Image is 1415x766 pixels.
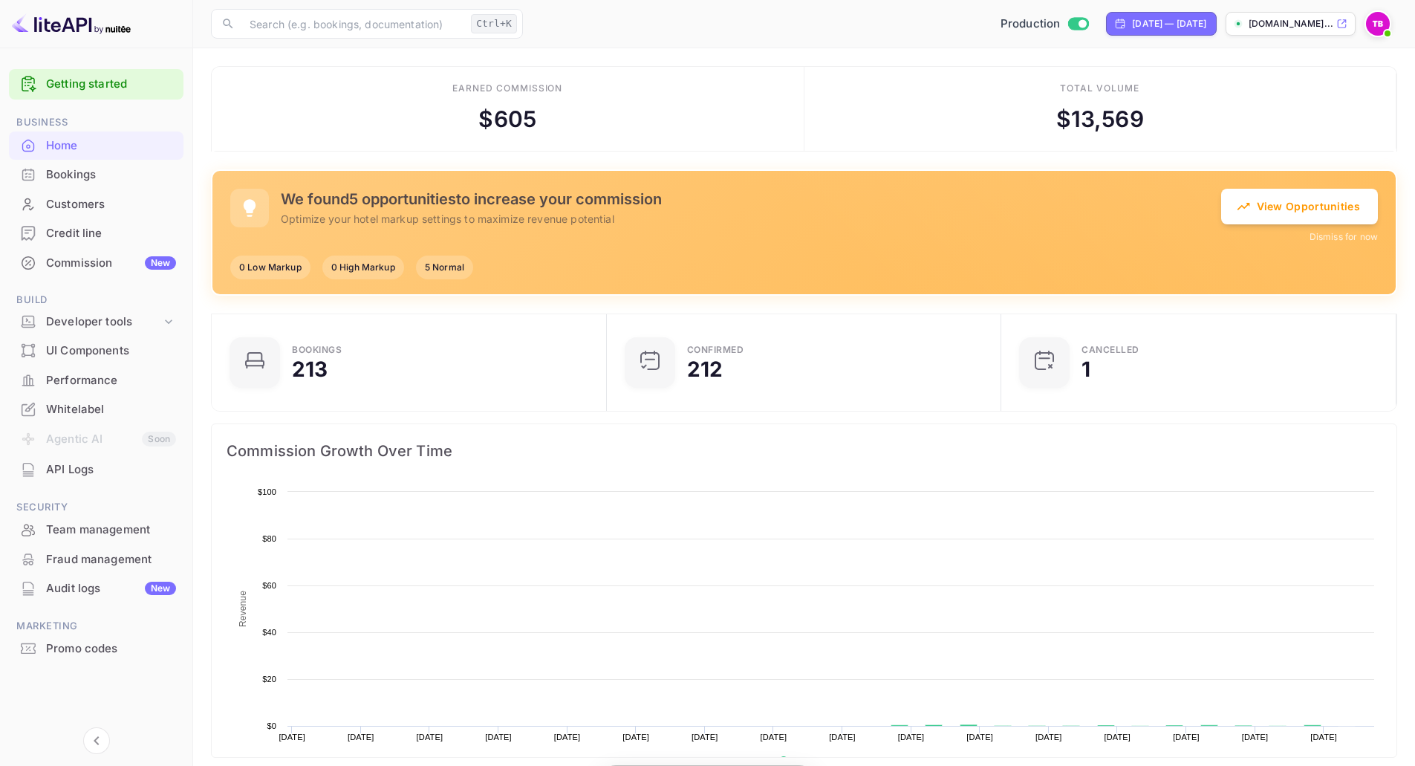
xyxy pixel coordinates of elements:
div: Customers [9,190,183,219]
input: Search (e.g. bookings, documentation) [241,9,465,39]
div: $ 605 [478,103,536,136]
div: 212 [687,359,723,380]
span: Build [9,292,183,308]
span: 5 Normal [416,261,473,274]
span: Commission Growth Over Time [227,439,1382,463]
div: UI Components [46,343,176,360]
div: [DATE] — [DATE] [1132,17,1206,30]
div: Customers [46,196,176,213]
a: Customers [9,190,183,218]
img: LiteAPI logo [12,12,131,36]
div: Credit line [46,225,176,242]
a: API Logs [9,455,183,483]
div: Team management [9,516,183,545]
text: [DATE] [1173,733,1200,741]
text: [DATE] [554,733,581,741]
div: CommissionNew [9,249,183,278]
div: Credit line [9,219,183,248]
div: Performance [46,372,176,389]
div: API Logs [46,461,176,478]
text: $0 [267,721,276,730]
a: Audit logsNew [9,574,183,602]
a: Credit line [9,219,183,247]
div: Ctrl+K [471,14,517,33]
button: Dismiss for now [1310,230,1378,244]
text: [DATE] [761,733,787,741]
div: Confirmed [687,345,744,354]
text: [DATE] [966,733,993,741]
text: $100 [258,487,276,496]
h5: We found 5 opportunities to increase your commission [281,190,1221,208]
div: Commission [46,255,176,272]
div: Earned commission [452,82,562,95]
text: $40 [262,628,276,637]
div: Bookings [9,160,183,189]
div: Bookings [46,166,176,184]
button: View Opportunities [1221,189,1378,224]
div: Audit logsNew [9,574,183,603]
div: Developer tools [9,309,183,335]
text: $20 [262,675,276,684]
text: [DATE] [279,733,305,741]
a: Promo codes [9,634,183,662]
div: Performance [9,366,183,395]
text: [DATE] [898,733,925,741]
a: Bookings [9,160,183,188]
a: Team management [9,516,183,543]
p: Optimize your hotel markup settings to maximize revenue potential [281,211,1221,227]
div: Developer tools [46,314,161,331]
a: Whitelabel [9,395,183,423]
div: Whitelabel [46,401,176,418]
span: Business [9,114,183,131]
text: [DATE] [348,733,374,741]
div: Promo codes [9,634,183,663]
div: Promo codes [46,640,176,658]
div: Home [46,137,176,155]
text: [DATE] [1242,733,1269,741]
div: Bookings [292,345,342,354]
a: Performance [9,366,183,394]
div: Team management [46,522,176,539]
text: [DATE] [829,733,856,741]
text: [DATE] [622,733,649,741]
div: Audit logs [46,580,176,597]
span: Security [9,499,183,516]
div: Whitelabel [9,395,183,424]
div: New [145,582,176,595]
p: [DOMAIN_NAME]... [1249,17,1333,30]
span: Production [1001,16,1061,33]
div: Switch to Sandbox mode [995,16,1095,33]
div: UI Components [9,337,183,366]
div: Home [9,132,183,160]
img: Traveloka B2C [1366,12,1390,36]
div: New [145,256,176,270]
div: Fraud management [9,545,183,574]
span: 0 Low Markup [230,261,310,274]
text: Revenue [238,591,248,627]
a: Fraud management [9,545,183,573]
div: API Logs [9,455,183,484]
text: [DATE] [692,733,718,741]
text: [DATE] [1310,733,1337,741]
span: Marketing [9,618,183,634]
text: [DATE] [485,733,512,741]
div: Total volume [1060,82,1139,95]
span: 0 High Markup [322,261,404,274]
button: Collapse navigation [83,727,110,754]
div: 213 [292,359,328,380]
text: $80 [262,534,276,543]
a: Home [9,132,183,159]
div: CANCELLED [1081,345,1139,354]
div: 1 [1081,359,1090,380]
text: [DATE] [1035,733,1062,741]
a: CommissionNew [9,249,183,276]
text: $60 [262,581,276,590]
div: Fraud management [46,551,176,568]
a: Getting started [46,76,176,93]
div: Getting started [9,69,183,100]
div: $ 13,569 [1056,103,1144,136]
a: UI Components [9,337,183,364]
text: [DATE] [417,733,443,741]
text: [DATE] [1105,733,1131,741]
